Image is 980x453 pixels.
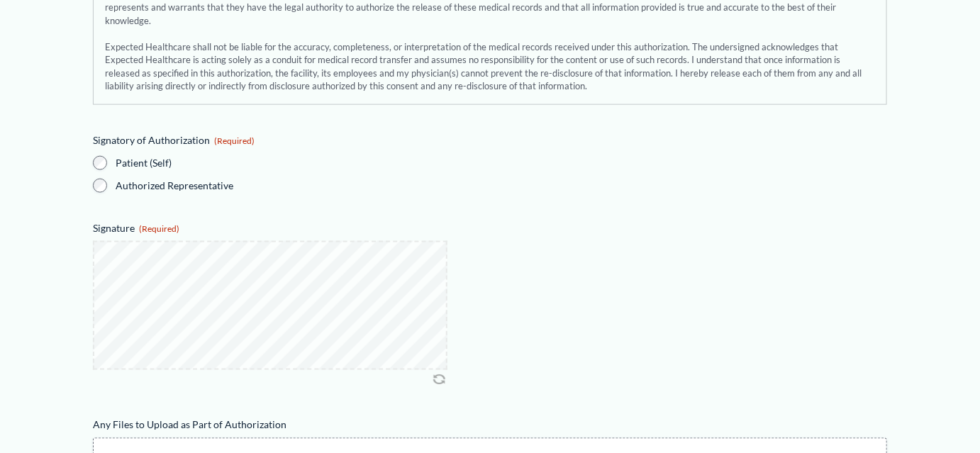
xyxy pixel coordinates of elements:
[214,135,255,146] span: (Required)
[116,156,484,170] label: Patient (Self)
[430,372,447,386] img: Clear Signature
[93,133,255,147] legend: Signatory of Authorization
[93,221,887,235] label: Signature
[93,418,887,432] label: Any Files to Upload as Part of Authorization
[139,223,179,234] span: (Required)
[116,179,484,193] label: Authorized Representative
